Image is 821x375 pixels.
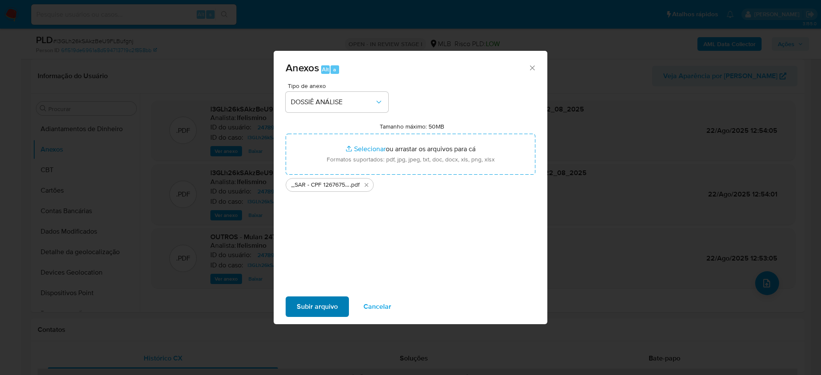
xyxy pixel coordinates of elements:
[286,60,319,75] span: Anexos
[380,123,444,130] label: Tamanho máximo: 50MB
[361,180,372,190] button: Excluir _SAR - CPF 12676750984 - LEONARDO CESAR DA SILVA.pdf
[333,65,336,73] span: a
[322,65,329,73] span: Alt
[528,64,536,71] button: Fechar
[288,83,390,89] span: Tipo de anexo
[291,98,375,106] span: DOSSIÊ ANÁLISE
[291,181,350,189] span: _SAR - CPF 12676750984 - [PERSON_NAME]
[297,297,338,316] span: Subir arquivo
[350,181,360,189] span: .pdf
[352,296,402,317] button: Cancelar
[286,296,349,317] button: Subir arquivo
[286,92,388,112] button: DOSSIÊ ANÁLISE
[286,175,535,192] ul: Arquivos selecionados
[363,297,391,316] span: Cancelar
